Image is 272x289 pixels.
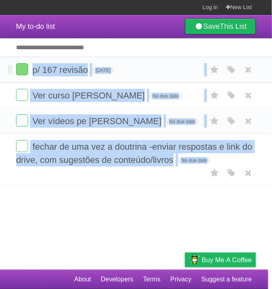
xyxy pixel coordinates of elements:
[149,92,182,100] span: No due date
[16,63,28,75] label: Done
[16,89,28,101] label: Done
[207,114,222,128] label: Star task
[16,22,55,30] span: My to-do list
[143,272,161,287] a: Terms
[207,63,222,76] label: Star task
[185,253,256,267] a: Buy me a coffee
[101,272,133,287] a: Developers
[201,272,252,287] a: Suggest a feature
[32,116,164,126] span: Ver vídeos pe [PERSON_NAME]
[178,157,211,164] span: No due date
[32,90,147,100] span: Ver curso [PERSON_NAME]
[171,272,191,287] a: Privacy
[220,22,247,30] b: This List
[207,89,222,102] label: Star task
[185,18,256,34] a: SaveThis List
[16,140,28,152] label: Done
[207,167,222,180] label: Star task
[202,253,252,267] span: Buy me a coffee
[166,118,199,125] span: No due date
[189,253,200,267] img: Buy me a coffee
[74,272,91,287] a: About
[16,142,252,165] span: fechar de uma vez a doutrina -enviar respostas e link do drive, com sugestões de conteúdo/livros
[16,114,28,126] label: Done
[92,67,114,74] span: [DATE]
[32,65,90,75] span: p/ 167 revisão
